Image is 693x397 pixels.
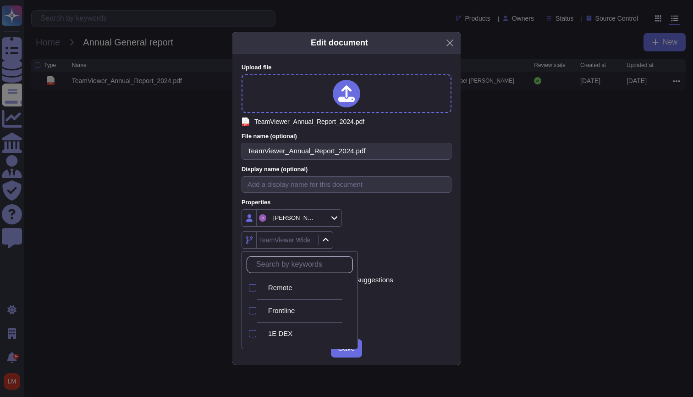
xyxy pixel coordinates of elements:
[242,134,451,140] label: File name (optional)
[242,176,451,193] input: Add a display name for this document
[261,301,353,321] div: Frontline
[268,330,349,338] div: 1E DEX
[261,283,264,293] div: Remote
[252,257,352,273] input: Search by keywords
[261,306,264,316] div: Frontline
[273,215,315,221] div: [PERSON_NAME]
[261,278,353,298] div: Remote
[268,284,349,292] div: Remote
[254,118,364,125] span: TeamViewer_Annual_Report_2024.pdf
[242,167,451,173] label: Display name (optional)
[259,214,266,222] img: user
[259,237,311,243] div: TeamViewer Wide
[443,36,457,50] button: Close
[268,284,292,292] span: Remote
[268,307,295,315] span: Frontline
[242,143,451,160] input: Filename with extension
[268,307,349,315] div: Frontline
[261,329,264,339] div: 1E DEX
[261,324,353,344] div: 1E DEX
[311,37,368,49] div: Edit document
[242,64,271,71] span: Upload file
[268,330,292,338] span: 1E DEX
[242,200,451,206] label: Properties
